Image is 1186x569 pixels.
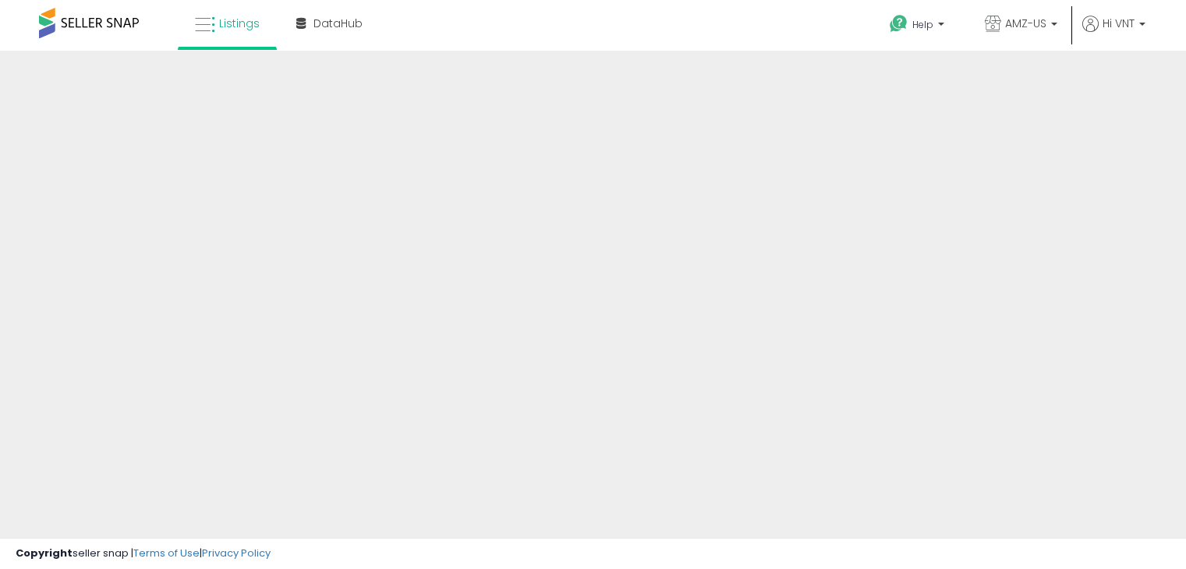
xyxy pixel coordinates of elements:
span: AMZ-US [1005,16,1046,31]
a: Help [877,2,960,51]
div: seller snap | | [16,546,271,561]
span: Listings [219,16,260,31]
a: Privacy Policy [202,546,271,560]
a: Terms of Use [133,546,200,560]
i: Get Help [889,14,908,34]
strong: Copyright [16,546,73,560]
span: DataHub [313,16,363,31]
span: Hi VNT [1103,16,1135,31]
a: Hi VNT [1082,16,1145,51]
span: Help [912,18,933,31]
